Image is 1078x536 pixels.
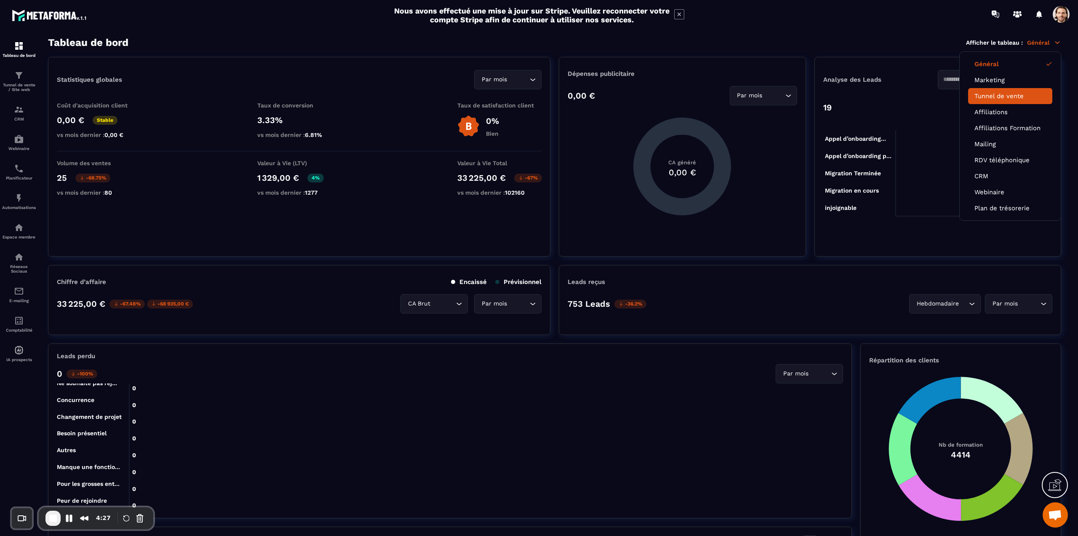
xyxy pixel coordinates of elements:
[57,278,106,286] p: Chiffre d’affaire
[457,173,506,183] p: 33 225,00 €
[57,397,94,403] tspan: Concurrence
[57,447,76,453] tspan: Autres
[57,352,95,360] p: Leads perdu
[2,246,36,280] a: social-networksocial-networkRéseaux Sociaux
[1019,299,1038,308] input: Search for option
[486,130,499,137] p: Bien
[810,369,829,378] input: Search for option
[305,131,322,138] span: 6.81%
[2,187,36,216] a: automationsautomationsAutomatisations
[57,160,141,166] p: Volume des ventes
[2,157,36,187] a: schedulerschedulerPlanificateur
[93,116,117,125] p: Stable
[974,60,1046,68] a: Général
[2,216,36,246] a: automationsautomationsEspace membre
[57,497,107,504] tspan: Peur de rejoindre
[451,278,487,286] p: Encaissé
[974,172,1046,180] a: CRM
[985,294,1052,314] div: Search for option
[57,299,105,309] p: 33 225,00 €
[823,102,832,113] p: 19
[257,160,342,166] p: Valeur à Vie (LTV)
[257,131,342,138] p: vs mois dernier :
[823,76,938,83] p: Analyse des Leads
[509,75,528,84] input: Search for option
[14,222,24,233] img: automations
[307,174,324,182] p: 4%
[57,430,107,437] tspan: Besoin présentiel
[990,299,1019,308] span: Par mois
[457,189,542,196] p: vs mois dernier :
[2,205,36,210] p: Automatisations
[257,115,342,125] p: 3.33%
[480,299,509,308] span: Par mois
[1027,39,1061,46] p: Général
[568,91,595,101] p: 0,00 €
[735,91,764,100] span: Par mois
[104,131,123,138] span: 0,00 €
[974,156,1046,164] a: RDV téléphonique
[14,134,24,144] img: automations
[2,298,36,303] p: E-mailing
[57,76,122,83] p: Statistiques globales
[257,173,299,183] p: 1 329,00 €
[14,193,24,203] img: automations
[961,299,967,308] input: Search for option
[966,39,1023,46] p: Afficher le tableau :
[2,146,36,151] p: Webinaire
[14,105,24,115] img: formation
[514,174,542,182] p: -67%
[909,294,981,314] div: Search for option
[474,70,542,89] div: Search for option
[730,86,797,105] div: Search for option
[14,286,24,296] img: email
[57,115,84,125] p: 0,00 €
[474,294,542,314] div: Search for option
[495,278,542,286] p: Prévisionnel
[825,135,886,142] tspan: Appel d’onboarding...
[48,37,128,48] h3: Tableau de bord
[825,204,856,212] tspan: injoignable
[825,170,881,177] tspan: Migration Terminée
[57,380,117,387] tspan: Ne souhaite pas rej...
[57,480,120,488] tspan: Pour les grosses ent...
[257,189,342,196] p: vs mois dernier :
[2,176,36,180] p: Planificateur
[75,174,110,182] p: -68.75%
[486,116,499,126] p: 0%
[2,53,36,58] p: Tableau de bord
[974,124,1046,132] a: Affiliations Formation
[764,91,783,100] input: Search for option
[2,309,36,339] a: accountantaccountantComptabilité
[614,300,646,308] p: -36.2%
[12,8,88,23] img: logo
[14,252,24,262] img: social-network
[457,115,480,137] img: b-badge-o.b3b20ee6.svg
[2,35,36,64] a: formationformationTableau de bord
[2,83,36,92] p: Tunnel de vente / Site web
[943,75,1038,84] input: Search for option
[568,70,797,78] p: Dépenses publicitaire
[104,189,112,196] span: 80
[394,6,670,24] h2: Nous avons effectué une mise à jour sur Stripe. Veuillez reconnecter votre compte Stripe afin de ...
[406,299,432,308] span: CA Brut
[915,299,961,308] span: Hebdomadaire
[1043,502,1068,528] a: Mở cuộc trò chuyện
[400,294,468,314] div: Search for option
[14,345,24,355] img: automations
[974,140,1046,148] a: Mailing
[57,102,141,109] p: Coût d'acquisition client
[480,75,509,84] span: Par mois
[825,187,878,194] tspan: Migration en cours
[938,70,1052,89] div: Search for option
[457,160,542,166] p: Valeur à Vie Total
[825,153,891,160] tspan: Appel d’onboarding p...
[305,189,318,196] span: 1277
[568,278,605,286] p: Leads reçus
[109,300,145,308] p: -67.48%
[2,280,36,309] a: emailemailE-mailing
[2,328,36,332] p: Comptabilité
[432,299,454,308] input: Search for option
[2,264,36,273] p: Réseaux Sociaux
[776,364,843,383] div: Search for option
